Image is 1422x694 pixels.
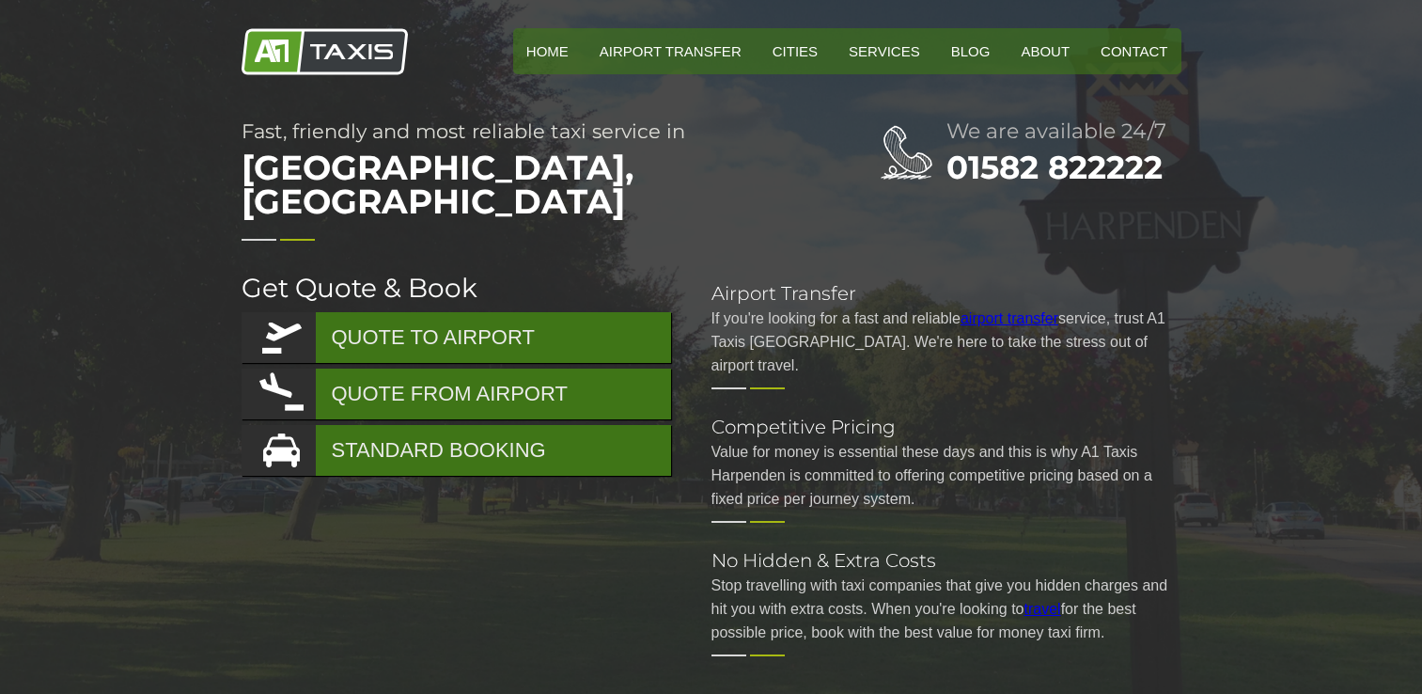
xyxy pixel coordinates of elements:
[946,121,1181,142] h2: We are available 24/7
[242,275,674,301] h2: Get Quote & Book
[1008,28,1083,74] a: About
[946,148,1163,187] a: 01582 822222
[1087,28,1180,74] a: Contact
[938,28,1004,74] a: Blog
[242,369,671,419] a: QUOTE FROM AIRPORT
[242,425,671,476] a: STANDARD BOOKING
[242,312,671,363] a: QUOTE TO AIRPORT
[836,28,933,74] a: Services
[1024,601,1061,617] a: travel
[711,418,1181,436] h2: Competitive Pricing
[711,440,1181,511] p: Value for money is essential these days and this is why A1 Taxis Harpenden is committed to offeri...
[242,121,805,228] h1: Fast, friendly and most reliable taxi service in
[711,307,1181,377] p: If you're looking for a fast and reliable service, trust A1 Taxis [GEOGRAPHIC_DATA]. We're here t...
[711,551,1181,570] h2: No Hidden & Extra Costs
[759,28,831,74] a: Cities
[242,141,805,228] span: [GEOGRAPHIC_DATA], [GEOGRAPHIC_DATA]
[513,28,582,74] a: HOME
[711,574,1181,644] p: Stop travelling with taxi companies that give you hidden charges and hit you with extra costs. Wh...
[711,284,1181,303] h2: Airport Transfer
[961,310,1058,326] a: airport transfer
[242,28,408,75] img: A1 Taxis
[586,28,755,74] a: Airport Transfer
